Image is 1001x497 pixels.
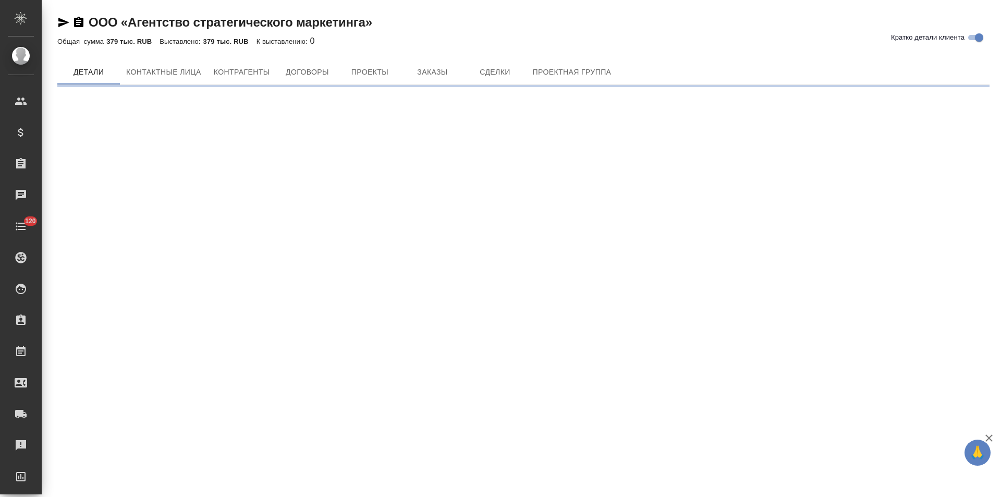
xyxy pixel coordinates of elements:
span: Заказы [407,66,457,79]
span: Контрагенты [214,66,270,79]
span: 120 [19,216,42,226]
button: 🙏 [965,440,991,466]
span: 🙏 [969,442,986,464]
a: ООО «Агентство стратегического маркетинга» [89,15,372,29]
span: Детали [64,66,114,79]
p: 379 тыс. RUB [106,38,160,45]
p: 379 тыс. RUB [203,38,257,45]
a: 120 [3,213,39,239]
span: Проектная группа [532,66,611,79]
p: Общая сумма [57,38,106,45]
span: Контактные лица [126,66,201,79]
span: Проекты [345,66,395,79]
p: К выставлению: [257,38,310,45]
span: Договоры [282,66,332,79]
div: 0 [57,35,990,47]
button: Скопировать ссылку для ЯМессенджера [57,16,70,29]
p: Выставлено: [160,38,203,45]
span: Сделки [470,66,520,79]
span: Кратко детали клиента [891,32,965,43]
button: Скопировать ссылку [72,16,85,29]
